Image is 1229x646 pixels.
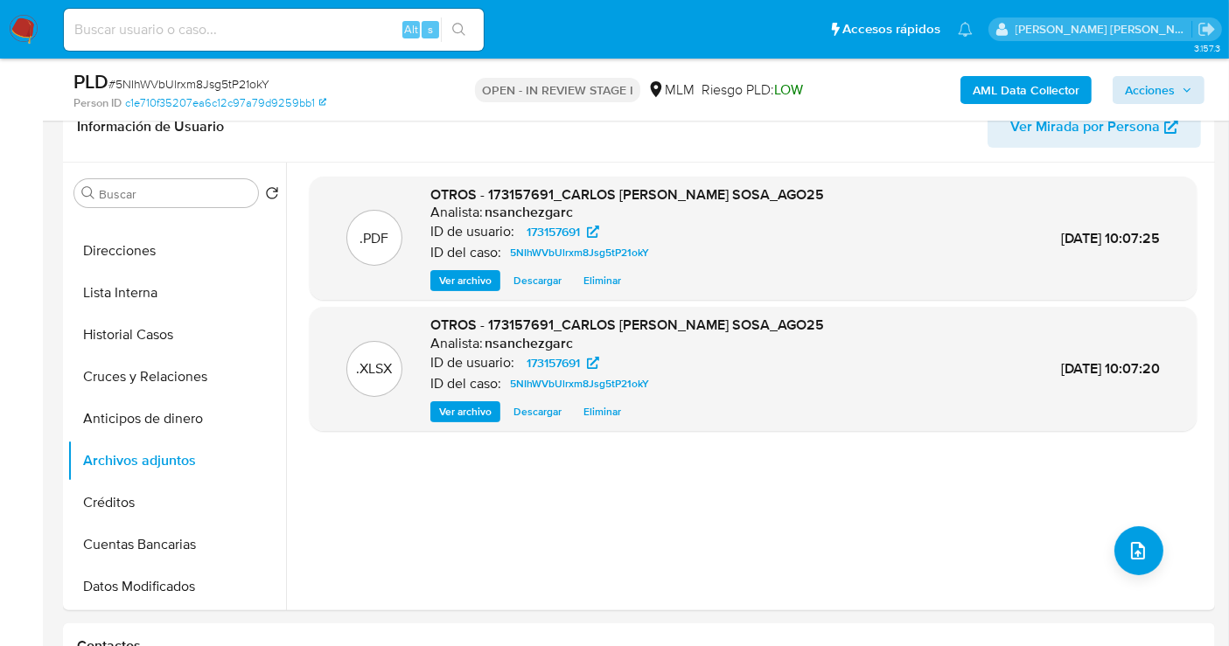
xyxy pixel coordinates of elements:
[73,67,108,95] b: PLD
[774,80,803,100] span: LOW
[513,403,562,420] span: Descargar
[73,95,122,111] b: Person ID
[67,566,286,608] button: Datos Modificados
[1198,20,1216,38] a: Salir
[505,401,570,422] button: Descargar
[430,354,514,372] p: ID de usuario:
[516,221,610,242] a: 173157691
[702,80,803,100] span: Riesgo PLD:
[404,21,418,38] span: Alt
[67,356,286,398] button: Cruces y Relaciones
[527,352,580,373] span: 173157691
[430,223,514,240] p: ID de usuario:
[1114,526,1163,575] button: upload-file
[513,272,562,289] span: Descargar
[430,315,824,335] span: OTROS - 173157691_CARLOS [PERSON_NAME] SOSA_AGO25
[430,401,500,422] button: Ver archivo
[357,359,393,379] p: .XLSX
[960,76,1092,104] button: AML Data Collector
[958,22,973,37] a: Notificaciones
[430,204,483,221] p: Analista:
[510,242,649,263] span: 5NIhWVbUlrxm8Jsg5tP21okY
[1061,228,1160,248] span: [DATE] 10:07:25
[428,21,433,38] span: s
[647,80,695,100] div: MLM
[988,106,1201,148] button: Ver Mirada por Persona
[583,272,621,289] span: Eliminar
[441,17,477,42] button: search-icon
[973,76,1079,104] b: AML Data Collector
[575,270,630,291] button: Eliminar
[77,118,224,135] h1: Información de Usuario
[64,18,484,41] input: Buscar usuario o caso...
[842,20,940,38] span: Accesos rápidos
[583,403,621,420] span: Eliminar
[99,186,251,202] input: Buscar
[485,335,573,352] h6: nsanchezgarc
[439,272,492,289] span: Ver archivo
[1010,106,1160,148] span: Ver Mirada por Persona
[67,482,286,524] button: Créditos
[67,230,286,272] button: Direcciones
[430,270,500,291] button: Ver archivo
[510,373,649,394] span: 5NIhWVbUlrxm8Jsg5tP21okY
[360,229,389,248] p: .PDF
[125,95,326,111] a: c1e710f35207ea6c12c97a79d9259bb1
[67,314,286,356] button: Historial Casos
[439,403,492,420] span: Ver archivo
[430,375,501,392] p: ID del caso:
[505,270,570,291] button: Descargar
[67,398,286,440] button: Anticipos de dinero
[485,204,573,221] h6: nsanchezgarc
[1194,41,1220,55] span: 3.157.3
[265,186,279,205] button: Volver al orden por defecto
[430,184,824,205] span: OTROS - 173157691_CARLOS [PERSON_NAME] SOSA_AGO25
[575,401,630,422] button: Eliminar
[503,242,656,263] a: 5NIhWVbUlrxm8Jsg5tP21okY
[430,244,501,261] p: ID del caso:
[1016,21,1192,38] p: nancy.sanchezgarcia@mercadolibre.com.mx
[430,335,483,352] p: Analista:
[1125,76,1175,104] span: Acciones
[516,352,610,373] a: 173157691
[475,78,640,102] p: OPEN - IN REVIEW STAGE I
[503,373,656,394] a: 5NIhWVbUlrxm8Jsg5tP21okY
[81,186,95,200] button: Buscar
[1113,76,1205,104] button: Acciones
[67,272,286,314] button: Lista Interna
[67,524,286,566] button: Cuentas Bancarias
[108,75,269,93] span: # 5NIhWVbUlrxm8Jsg5tP21okY
[67,440,286,482] button: Archivos adjuntos
[527,221,580,242] span: 173157691
[1061,358,1160,379] span: [DATE] 10:07:20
